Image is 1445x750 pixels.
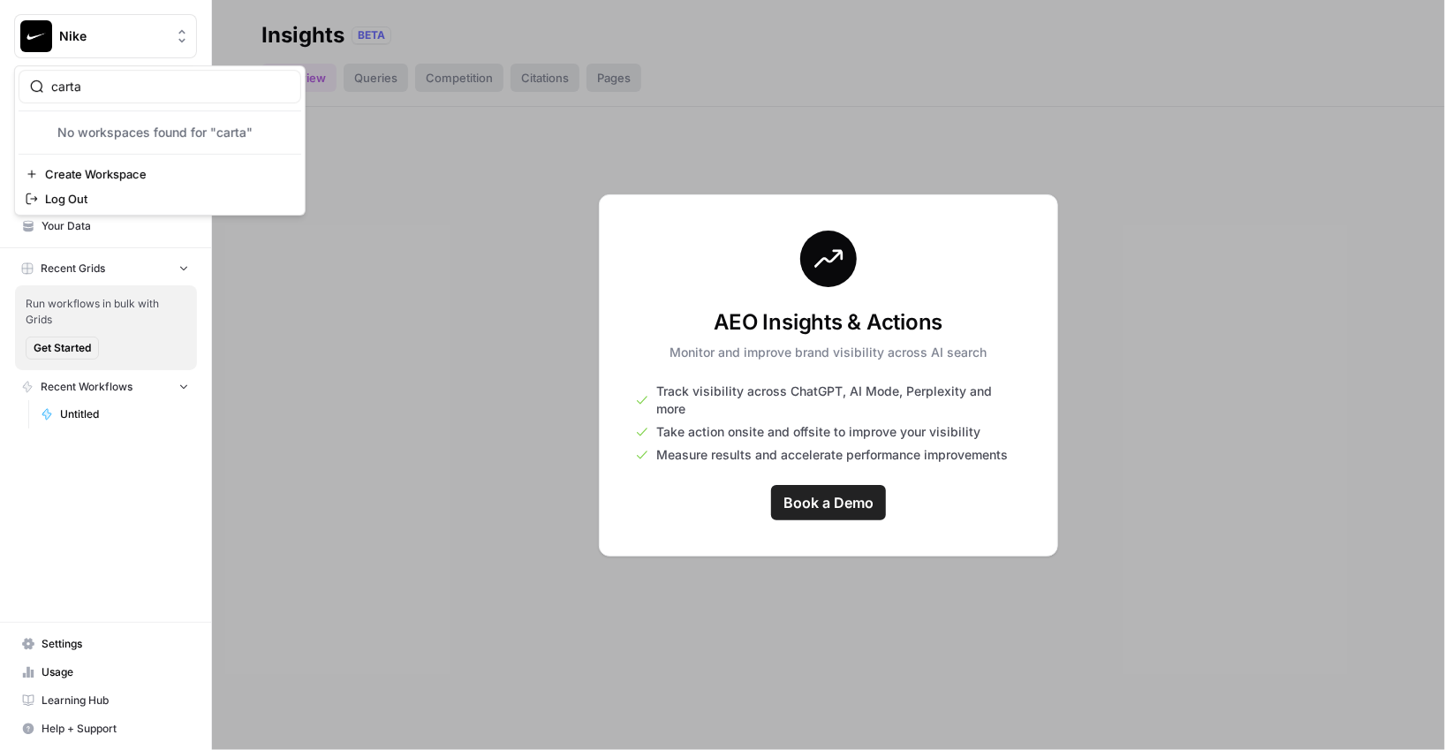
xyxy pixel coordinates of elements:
h3: AEO Insights & Actions [670,308,987,337]
a: Learning Hub [14,686,197,715]
span: Create Workspace [45,165,287,183]
span: Track visibility across ChatGPT, AI Mode, Perplexity and more [656,383,1022,418]
span: Your Data [42,218,189,234]
button: Help + Support [14,715,197,743]
span: Untitled [60,406,189,422]
button: Recent Grids [14,255,197,282]
span: Recent Grids [41,261,105,277]
span: Settings [42,636,189,652]
button: Recent Workflows [14,374,197,400]
a: Log Out [19,186,301,211]
span: Book a Demo [783,492,874,513]
button: Get Started [26,337,99,360]
img: Nike Logo [20,20,52,52]
span: Learning Hub [42,693,189,708]
a: Book a Demo [771,485,886,520]
div: Workspace: Nike [14,65,306,216]
span: Take action onsite and offsite to improve your visibility [656,423,980,441]
button: Workspace: Nike [14,14,197,58]
input: Search Workspaces [51,78,290,95]
p: Monitor and improve brand visibility across AI search [670,344,987,361]
span: Log Out [45,190,287,208]
span: Run workflows in bulk with Grids [26,296,186,328]
span: Get Started [34,340,91,356]
span: Measure results and accelerate performance improvements [656,446,1008,464]
a: Create Workspace [19,162,301,186]
a: Usage [14,658,197,686]
div: No workspaces found for "carta" [19,118,301,147]
span: Help + Support [42,721,189,737]
span: Recent Workflows [41,379,132,395]
span: Nike [59,27,166,45]
a: Untitled [33,400,197,428]
a: Your Data [14,212,197,240]
span: Usage [42,664,189,680]
a: Settings [14,630,197,658]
